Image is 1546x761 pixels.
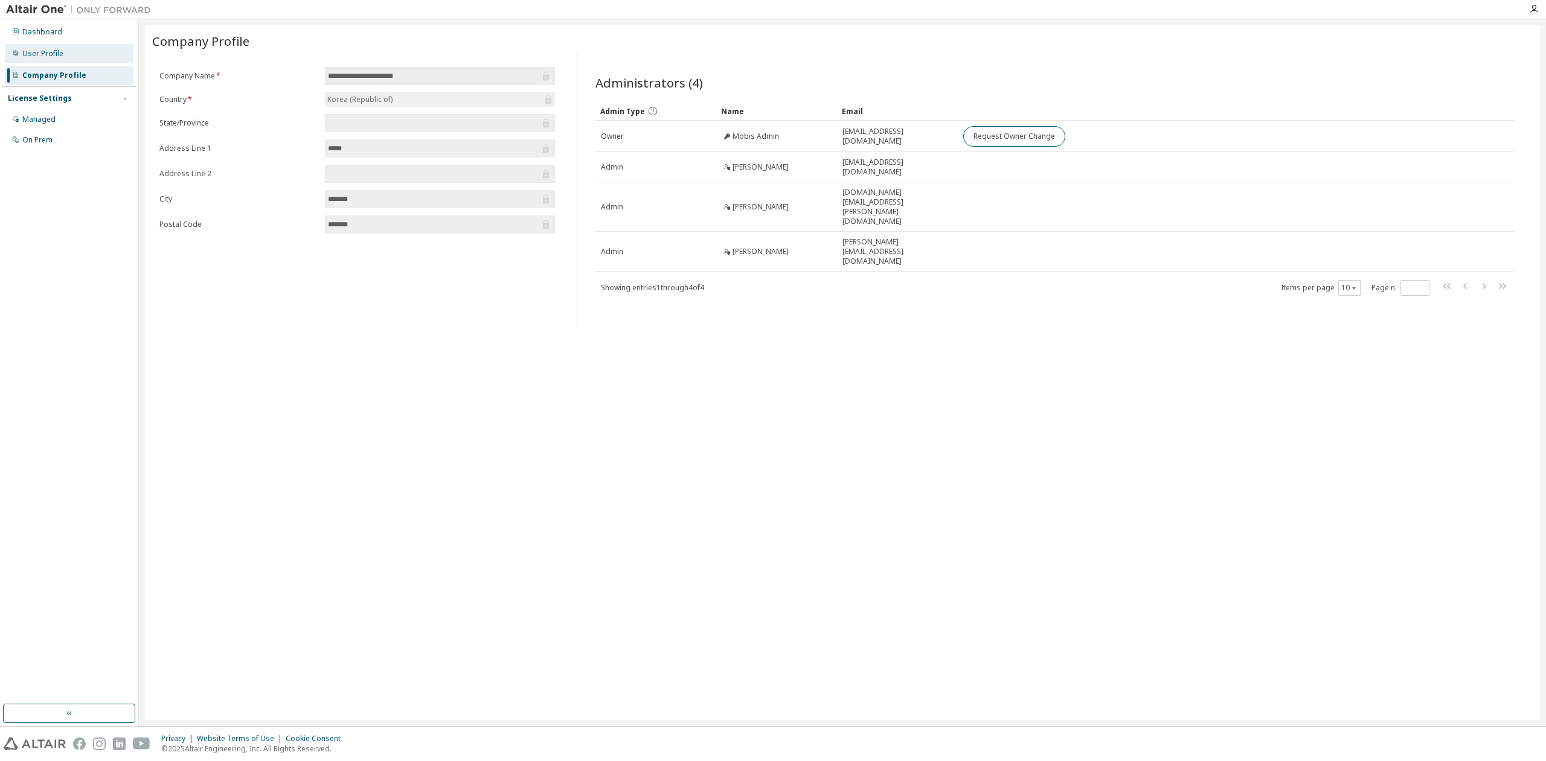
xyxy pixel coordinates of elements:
[601,282,704,293] span: Showing entries 1 through 4 of 4
[133,737,150,750] img: youtube.svg
[733,202,789,212] span: [PERSON_NAME]
[842,237,952,266] span: [PERSON_NAME][EMAIL_ADDRESS][DOMAIN_NAME]
[22,49,63,59] div: User Profile
[721,101,832,121] div: Name
[733,132,779,141] span: Mobis Admin
[73,737,86,750] img: facebook.svg
[1341,283,1358,293] button: 10
[159,118,318,128] label: State/Province
[1281,280,1361,296] span: Items per page
[152,33,249,49] span: Company Profile
[159,95,318,104] label: Country
[159,144,318,153] label: Address Line 1
[601,247,623,256] span: Admin
[963,126,1065,147] button: Request Owner Change
[159,71,318,81] label: Company Name
[595,74,703,91] span: Administrators (4)
[733,247,789,256] span: [PERSON_NAME]
[842,101,953,121] div: Email
[326,93,394,106] div: Korea (Republic of)
[159,220,318,229] label: Postal Code
[113,737,126,750] img: linkedin.svg
[1371,280,1429,296] span: Page n.
[22,135,53,145] div: On Prem
[325,92,555,107] div: Korea (Republic of)
[600,106,645,116] span: Admin Type
[22,115,56,124] div: Managed
[842,158,952,177] span: [EMAIL_ADDRESS][DOMAIN_NAME]
[159,169,318,179] label: Address Line 2
[601,132,624,141] span: Owner
[161,734,197,743] div: Privacy
[601,202,623,212] span: Admin
[601,162,623,172] span: Admin
[842,127,952,146] span: [EMAIL_ADDRESS][DOMAIN_NAME]
[22,27,62,37] div: Dashboard
[6,4,157,16] img: Altair One
[842,188,952,226] span: [DOMAIN_NAME][EMAIL_ADDRESS][PERSON_NAME][DOMAIN_NAME]
[4,737,66,750] img: altair_logo.svg
[93,737,106,750] img: instagram.svg
[733,162,789,172] span: [PERSON_NAME]
[159,194,318,204] label: City
[197,734,286,743] div: Website Terms of Use
[286,734,348,743] div: Cookie Consent
[22,71,86,80] div: Company Profile
[161,743,348,754] p: © 2025 Altair Engineering, Inc. All Rights Reserved.
[8,94,72,103] div: License Settings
